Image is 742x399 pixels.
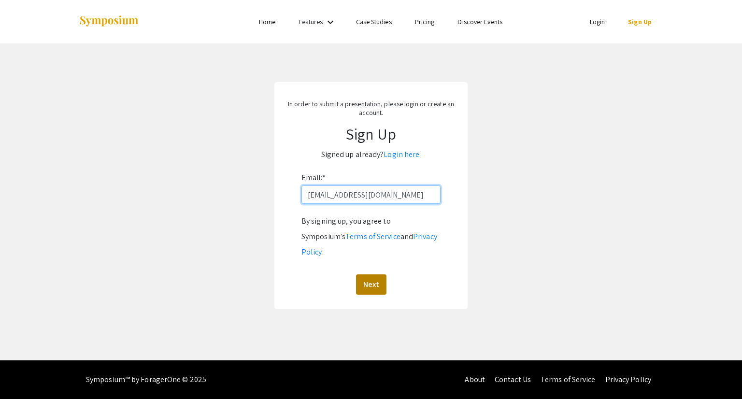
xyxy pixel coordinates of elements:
[325,16,336,28] mat-icon: Expand Features list
[345,231,400,242] a: Terms of Service
[7,356,41,392] iframe: Chat
[415,17,435,26] a: Pricing
[541,374,596,385] a: Terms of Service
[301,231,437,257] a: Privacy Policy
[284,100,458,117] p: In order to submit a presentation, please login or create an account.
[628,17,652,26] a: Sign Up
[284,125,458,143] h1: Sign Up
[299,17,323,26] a: Features
[301,214,441,260] div: By signing up, you agree to Symposium’s and .
[356,17,392,26] a: Case Studies
[284,147,458,162] p: Signed up already?
[590,17,605,26] a: Login
[79,15,139,28] img: Symposium by ForagerOne
[259,17,275,26] a: Home
[356,274,386,295] button: Next
[384,149,421,159] a: Login here.
[605,374,651,385] a: Privacy Policy
[86,360,206,399] div: Symposium™ by ForagerOne © 2025
[465,374,485,385] a: About
[301,170,326,185] label: Email:
[457,17,502,26] a: Discover Events
[495,374,531,385] a: Contact Us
